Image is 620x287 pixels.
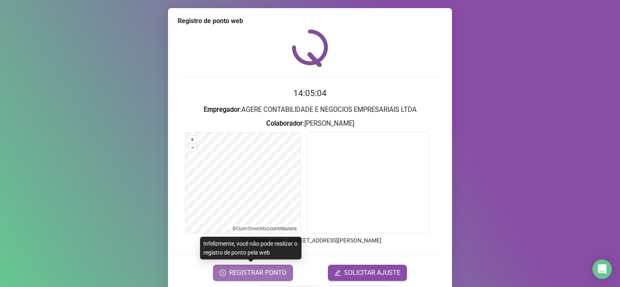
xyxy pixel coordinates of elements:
[293,88,327,98] time: 14:05:04
[178,105,442,115] h3: : AGERE CONTABILIDADE E NEGOCIOS EMPRESARIAIS LTDA
[232,226,298,231] li: © contributors.
[189,144,196,152] button: –
[344,268,400,278] span: SOLICITAR AJUSTE
[266,120,303,127] strong: Colaborador
[292,29,328,67] img: QRPoint
[189,136,196,143] button: +
[178,118,442,129] h3: : [PERSON_NAME]
[328,265,407,281] button: editSOLICITAR AJUSTE
[178,236,442,245] p: Endereço aprox. : [STREET_ADDRESS][PERSON_NAME]
[200,237,301,259] div: Infelizmente, você não pode realizar o registro de ponto pela web
[213,265,293,281] button: REGISTRAR PONTO
[236,226,270,231] a: OpenStreetMap
[334,270,341,276] span: edit
[178,16,442,26] div: Registro de ponto web
[204,106,240,114] strong: Empregador
[220,270,226,276] span: clock-circle
[229,268,286,278] span: REGISTRAR PONTO
[592,259,612,279] div: Open Intercom Messenger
